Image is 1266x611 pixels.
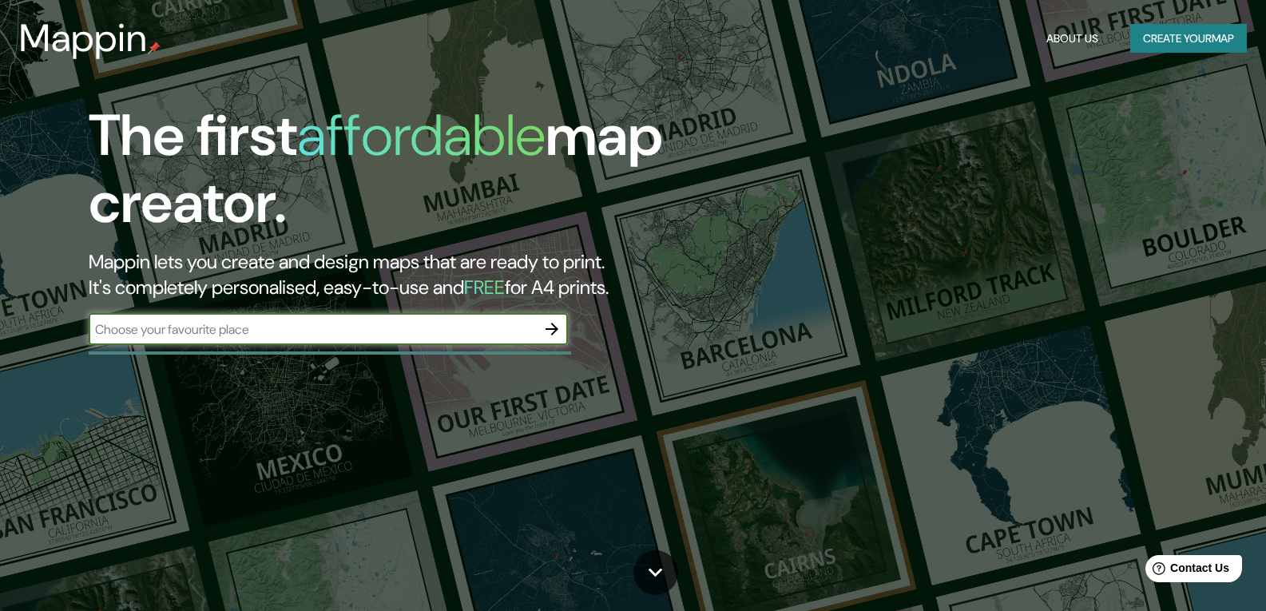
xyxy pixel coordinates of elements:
[1124,549,1248,593] iframe: Help widget launcher
[148,42,161,54] img: mappin-pin
[297,98,546,173] h1: affordable
[1130,24,1247,54] button: Create yourmap
[19,16,148,61] h3: Mappin
[89,249,722,300] h2: Mappin lets you create and design maps that are ready to print. It's completely personalised, eas...
[1040,24,1105,54] button: About Us
[464,275,505,300] h5: FREE
[89,320,536,339] input: Choose your favourite place
[89,102,722,249] h1: The first map creator.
